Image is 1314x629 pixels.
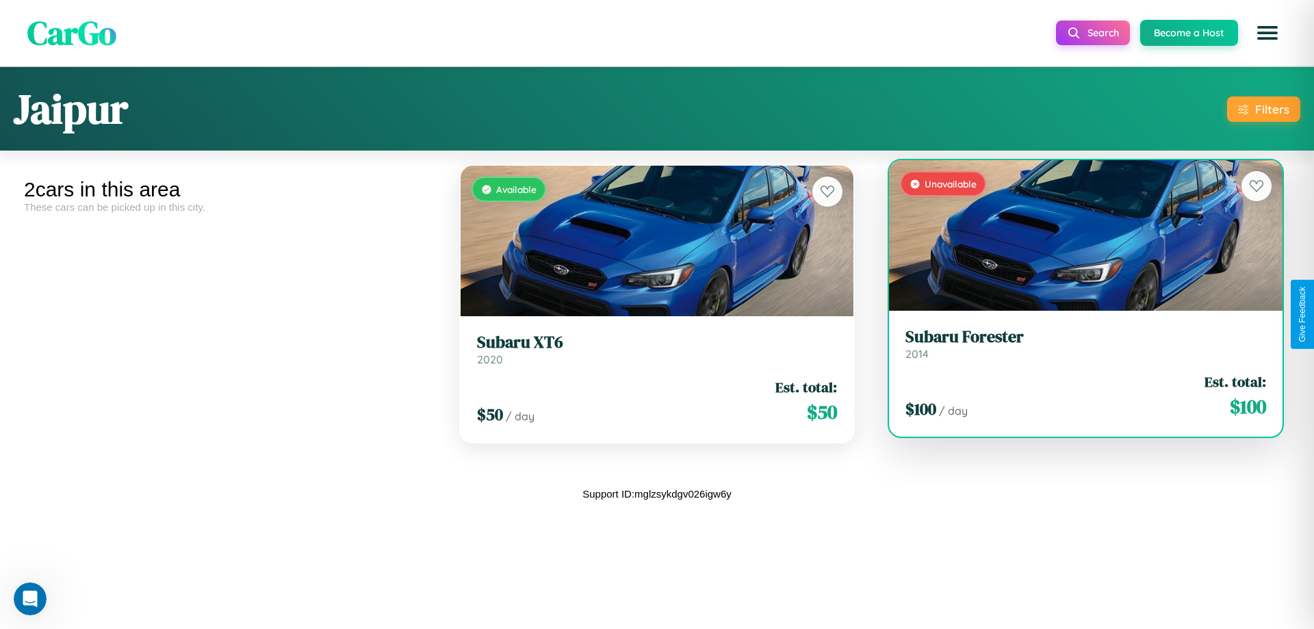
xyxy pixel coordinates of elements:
span: CarGo [27,10,116,55]
span: Est. total: [1204,372,1266,391]
button: Open menu [1248,14,1287,52]
div: Filters [1255,102,1289,116]
p: Support ID: mglzsykdgv026igw6y [582,485,732,503]
span: Unavailable [925,178,977,190]
span: $ 50 [477,403,503,426]
span: 2020 [477,352,503,366]
span: 2014 [905,347,929,361]
h3: Subaru XT6 [477,333,838,352]
iframe: Intercom live chat [14,582,47,615]
span: / day [506,409,534,423]
div: These cars can be picked up in this city. [24,201,433,213]
span: Search [1087,27,1119,39]
a: Subaru Forester2014 [905,327,1266,361]
h1: Jaipur [14,81,128,137]
span: / day [939,404,968,418]
span: Est. total: [775,377,837,397]
div: Give Feedback [1298,287,1307,342]
button: Become a Host [1140,20,1238,46]
a: Subaru XT62020 [477,333,838,366]
button: Search [1056,21,1130,45]
span: Available [496,183,537,195]
span: $ 50 [807,398,837,426]
h3: Subaru Forester [905,327,1266,347]
div: 2 cars in this area [24,178,433,201]
span: $ 100 [905,398,936,420]
span: $ 100 [1230,393,1266,420]
button: Filters [1227,97,1300,122]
